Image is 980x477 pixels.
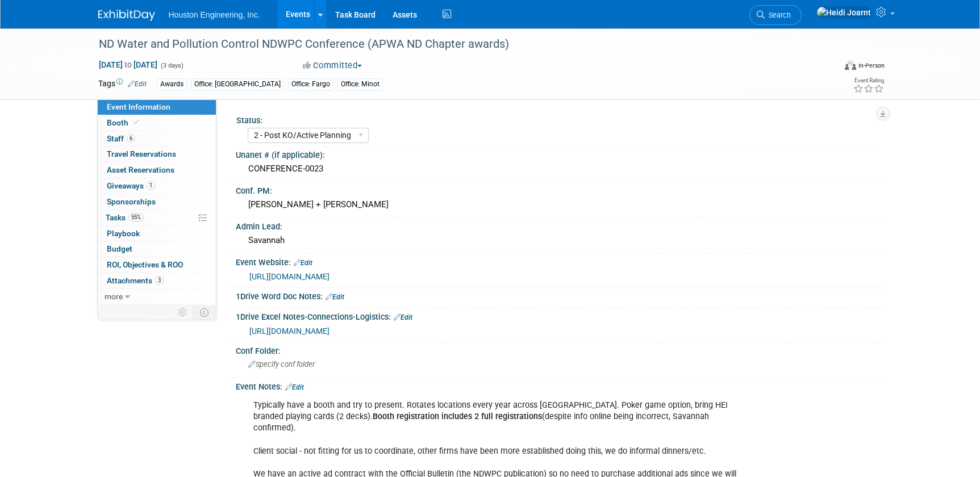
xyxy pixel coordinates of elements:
span: Tasks [106,213,144,222]
span: Attachments [107,276,164,285]
a: Event Information [98,99,216,115]
div: Office: [GEOGRAPHIC_DATA] [191,78,284,90]
div: 1Drive Word Doc Notes: [236,288,882,303]
a: Attachments3 [98,273,216,288]
a: Giveaways1 [98,178,216,194]
a: Playbook [98,226,216,241]
a: [URL][DOMAIN_NAME] [249,327,330,336]
img: Heidi Joarnt [816,6,871,19]
span: Staff [107,134,135,143]
a: [URL][DOMAIN_NAME] [249,272,330,281]
div: Event Format [768,59,885,76]
span: (3 days) [160,62,184,69]
td: Tags [98,78,147,91]
a: Edit [326,293,344,301]
button: Committed [299,60,366,72]
a: more [98,289,216,304]
div: ND Water and Pollution Control NDWPC Conference (APWA ND Chapter awards) [95,34,818,55]
div: Event Website: [236,254,882,269]
span: Booth [107,118,141,127]
span: Specify conf folder [248,360,315,369]
span: ROI, Objectives & ROO [107,260,183,269]
i: Booth reservation complete [134,119,139,125]
div: Event Rating [853,78,884,83]
div: Office: Fargo [288,78,333,90]
span: Travel Reservations [107,149,176,158]
a: Edit [294,259,312,267]
div: Office: Minot [337,78,383,90]
div: Event Notes: [236,378,882,393]
a: Tasks55% [98,210,216,225]
div: CONFERENCE-0023 [244,160,874,178]
td: Toggle Event Tabs [193,305,216,320]
a: Edit [128,80,147,88]
a: Search [749,5,802,25]
span: 3 [155,276,164,284]
span: Budget [107,244,132,253]
img: Format-Inperson.png [845,61,856,70]
div: 1Drive Excel Notes-Connections-Logistics: [236,308,882,323]
div: Conf Folder: [236,342,882,357]
b: Booth registration includes 2 full registrations [373,412,542,421]
span: Event Information [107,102,170,111]
div: Awards [157,78,187,90]
span: 1 [147,181,155,190]
td: Personalize Event Tab Strip [173,305,193,320]
a: Booth [98,115,216,131]
span: to [123,60,134,69]
span: 6 [127,134,135,143]
span: Asset Reservations [107,165,174,174]
div: Status: [236,112,877,126]
div: Conf. PM: [236,182,882,196]
img: ExhibitDay [98,10,155,21]
a: Sponsorships [98,194,216,210]
span: 55% [128,213,144,221]
a: Travel Reservations [98,147,216,162]
a: ROI, Objectives & ROO [98,257,216,273]
span: Houston Engineering, Inc. [169,10,260,19]
a: Asset Reservations [98,162,216,178]
div: [PERSON_NAME] + [PERSON_NAME] [244,196,874,214]
a: Budget [98,241,216,257]
div: Unanet # (if applicable): [236,147,882,161]
a: Edit [285,383,304,391]
span: Giveaways [107,181,155,190]
span: Search [765,11,791,19]
span: [DATE] [DATE] [98,60,158,70]
span: Playbook [107,229,140,238]
div: Savannah [244,232,874,249]
span: more [105,292,123,301]
a: Edit [394,313,412,321]
div: Admin Lead: [236,218,882,232]
div: In-Person [858,61,885,70]
a: Staff6 [98,131,216,147]
span: Sponsorships [107,197,156,206]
